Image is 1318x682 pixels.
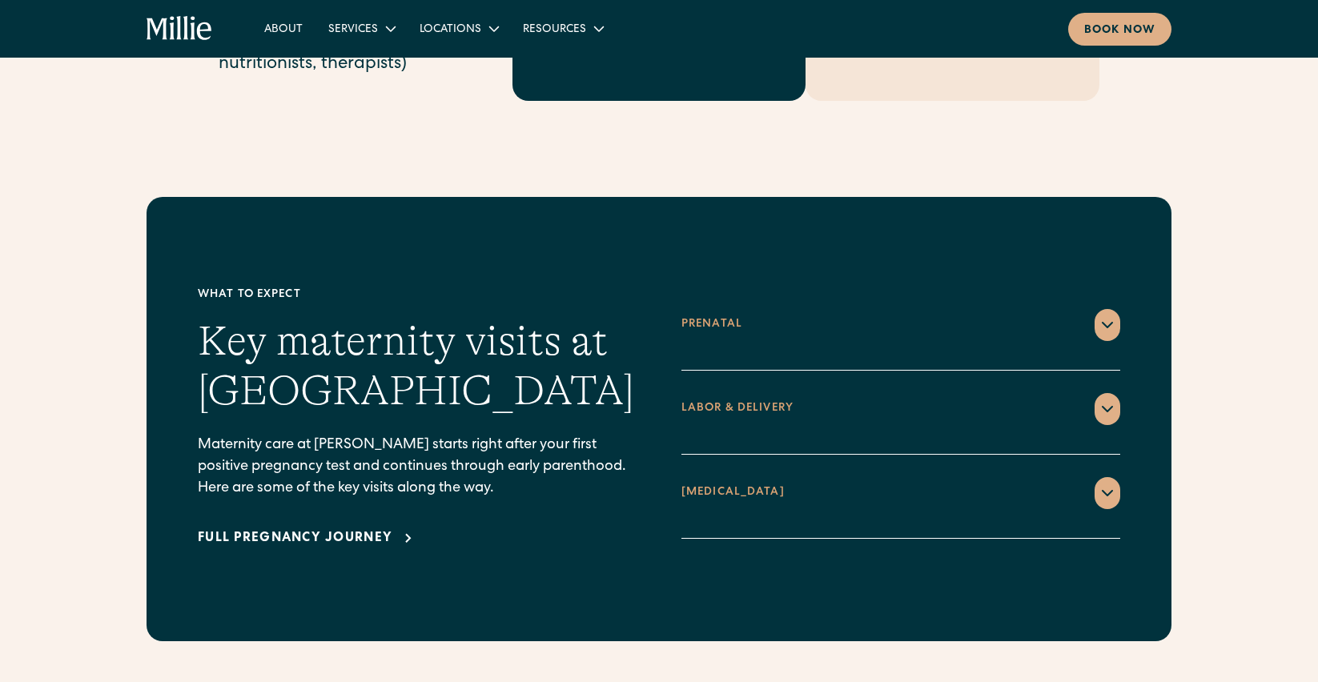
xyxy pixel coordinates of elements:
[315,15,407,42] div: Services
[681,484,785,501] div: [MEDICAL_DATA]
[198,435,637,499] p: Maternity care at [PERSON_NAME] starts right after your first positive pregnancy test and continu...
[681,400,794,417] div: LABOR & DELIVERY
[198,529,418,548] a: Full pregnancy journey
[198,287,637,303] div: What to expect
[251,15,315,42] a: About
[681,316,742,333] div: Prenatal
[198,316,637,416] h2: Key maternity visits at [GEOGRAPHIC_DATA]
[1068,13,1171,46] a: Book now
[420,22,481,38] div: Locations
[407,15,510,42] div: Locations
[198,529,392,548] div: Full pregnancy journey
[328,22,378,38] div: Services
[523,22,586,38] div: Resources
[510,15,615,42] div: Resources
[1084,22,1155,39] div: Book now
[147,16,213,42] a: home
